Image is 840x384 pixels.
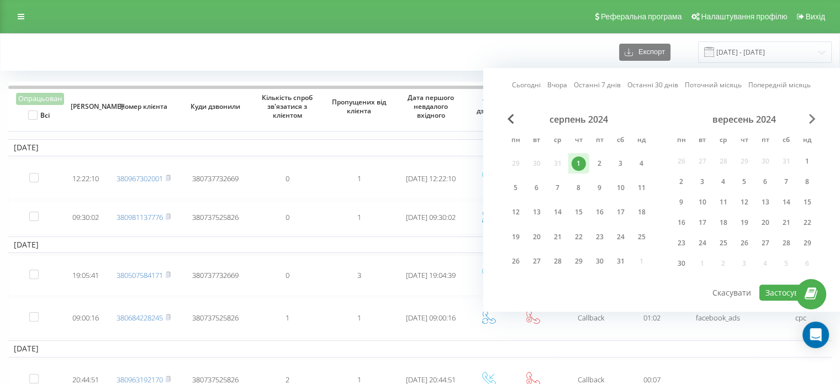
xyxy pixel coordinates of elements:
div: 21 [551,230,565,244]
div: пт 2 серп 2024 р. [589,153,610,173]
div: пн 26 серп 2024 р. [505,251,526,272]
span: Next Month [809,114,816,124]
div: чт 1 серп 2024 р. [568,153,589,173]
span: 3 [357,270,361,280]
div: нд 22 вер 2024 р. [797,214,818,231]
div: сб 24 серп 2024 р. [610,227,631,247]
div: сб 10 серп 2024 р. [610,178,631,198]
div: пт 13 вер 2024 р. [755,194,776,211]
span: Експорт [633,48,665,56]
abbr: четвер [570,133,587,149]
div: 30 [593,254,607,269]
div: 29 [572,254,586,269]
div: 8 [572,181,586,195]
abbr: вівторок [529,133,545,149]
span: [DATE] 09:30:02 [406,212,456,222]
span: Дата першого невдалого вхідного [404,93,458,119]
td: 09:30:02 [64,201,108,234]
div: 6 [758,175,773,189]
div: 13 [758,195,773,209]
div: чт 15 серп 2024 р. [568,202,589,223]
a: Сьогодні [512,80,541,91]
div: 19 [509,230,523,244]
div: 10 [695,195,710,209]
div: нд 8 вер 2024 р. [797,173,818,190]
span: [PERSON_NAME] [71,102,101,111]
td: facebook_ads [677,298,759,338]
div: 23 [674,236,689,250]
abbr: неділя [799,133,816,149]
div: сб 17 серп 2024 р. [610,202,631,223]
span: 380737525826 [192,212,239,222]
div: 1 [572,156,586,171]
div: 3 [614,156,628,171]
div: пн 12 серп 2024 р. [505,202,526,223]
div: сб 31 серп 2024 р. [610,251,631,272]
div: 23 [593,230,607,244]
div: 20 [758,215,773,230]
span: Куди дзвонили [188,102,243,111]
div: сб 28 вер 2024 р. [776,235,797,251]
div: ср 11 вер 2024 р. [713,194,734,211]
div: вт 6 серп 2024 р. [526,178,547,198]
div: 5 [737,175,752,189]
div: 29 [800,236,815,250]
div: пн 16 вер 2024 р. [671,214,692,231]
span: 0 [286,212,289,222]
div: 1 [800,154,815,169]
div: чт 8 серп 2024 р. [568,178,589,198]
td: Сallback [555,298,627,338]
a: Останні 7 днів [574,80,621,91]
div: 14 [551,206,565,220]
label: Всі [28,111,50,120]
a: 380507584171 [117,270,163,280]
button: Скасувати [706,285,757,301]
div: 11 [635,181,649,195]
div: 27 [530,254,544,269]
div: серпень 2024 [505,114,652,125]
div: 24 [614,230,628,244]
div: 30 [674,256,689,271]
abbr: середа [715,133,732,149]
div: нд 4 серп 2024 р. [631,153,652,173]
div: 7 [779,175,794,189]
td: 09:00:16 [64,298,108,338]
div: чт 22 серп 2024 р. [568,227,589,247]
div: 8 [800,175,815,189]
div: чт 26 вер 2024 р. [734,235,755,251]
abbr: п’ятниця [757,133,774,149]
span: 380737525826 [192,313,239,323]
button: Експорт [619,44,670,61]
span: 380737732669 [192,173,239,183]
button: Застосувати [759,285,818,301]
div: 4 [716,175,731,189]
span: Номер клієнта [117,102,171,111]
abbr: середа [550,133,566,149]
div: 7 [551,181,565,195]
div: 16 [674,215,689,230]
div: 14 [779,195,794,209]
div: нд 11 серп 2024 р. [631,178,652,198]
a: 380684228245 [117,313,163,323]
td: 12:22:10 [64,159,108,199]
div: пн 5 серп 2024 р. [505,178,526,198]
div: 26 [737,236,752,250]
div: 26 [509,254,523,269]
div: 28 [551,254,565,269]
div: 2 [593,156,607,171]
span: Кількість спроб зв'язатися з клієнтом [260,93,315,119]
abbr: субота [612,133,629,149]
div: 3 [695,175,710,189]
abbr: неділя [633,133,650,149]
div: 20 [530,230,544,244]
div: ср 25 вер 2024 р. [713,235,734,251]
div: 18 [716,215,731,230]
div: 13 [530,206,544,220]
div: 15 [800,195,815,209]
div: пт 20 вер 2024 р. [755,214,776,231]
span: Вихід [806,12,825,21]
span: 1 [357,212,361,222]
div: 19 [737,215,752,230]
div: пт 16 серп 2024 р. [589,202,610,223]
span: [DATE] 12:22:10 [406,173,456,183]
